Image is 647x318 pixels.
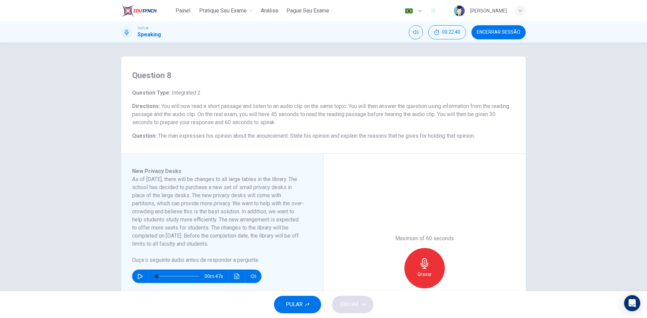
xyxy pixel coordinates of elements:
[470,7,507,15] div: [PERSON_NAME]
[132,256,304,264] h6: Ouça o seguinte áudio antes de responder a pergunta :
[454,5,465,16] img: Profile picture
[471,25,526,39] button: Encerrar Sessão
[418,270,432,278] h6: Gravar
[137,26,148,31] span: TOEFL®
[172,5,194,17] button: Painel
[171,90,201,96] span: Integrated 2
[132,168,181,174] span: New Privacy Desks
[158,133,475,139] span: The man expresses his opinion about the anouncement. State his opinion and explain the reasons th...
[477,30,520,35] span: Encerrar Sessão
[137,31,161,39] h1: Speaking
[132,89,515,97] h6: Question Type :
[428,25,466,39] button: 00:22:40
[205,270,228,283] span: 00m 47s
[232,270,242,283] button: Clique para ver a transcrição do áudio
[405,8,413,13] img: pt
[132,102,515,127] h6: Directions :
[196,5,255,17] button: Pratique seu exame
[395,235,454,243] h6: Maximum of 60 seconds
[409,25,423,39] div: Silenciar
[284,5,332,17] button: Pague Seu Exame
[274,296,321,313] button: PULAR
[132,103,509,126] span: You will now read a short passage and listen to an audio clip on the same topic. You will then an...
[121,4,157,17] img: EduSynch logo
[404,248,445,288] button: Gravar
[199,7,247,15] span: Pratique seu exame
[624,295,640,311] div: Open Intercom Messenger
[286,7,329,15] span: Pague Seu Exame
[176,7,190,15] span: Painel
[132,132,515,140] h6: Question :
[261,7,278,15] span: Análise
[428,25,466,39] div: Esconder
[258,5,281,17] button: Análise
[132,70,515,81] h4: Question 8
[121,4,172,17] a: EduSynch logo
[286,300,303,309] span: PULAR
[442,30,460,35] span: 00:22:40
[132,175,304,248] h6: As of [DATE], there will be changes to all large tables in the library. The school has decided to...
